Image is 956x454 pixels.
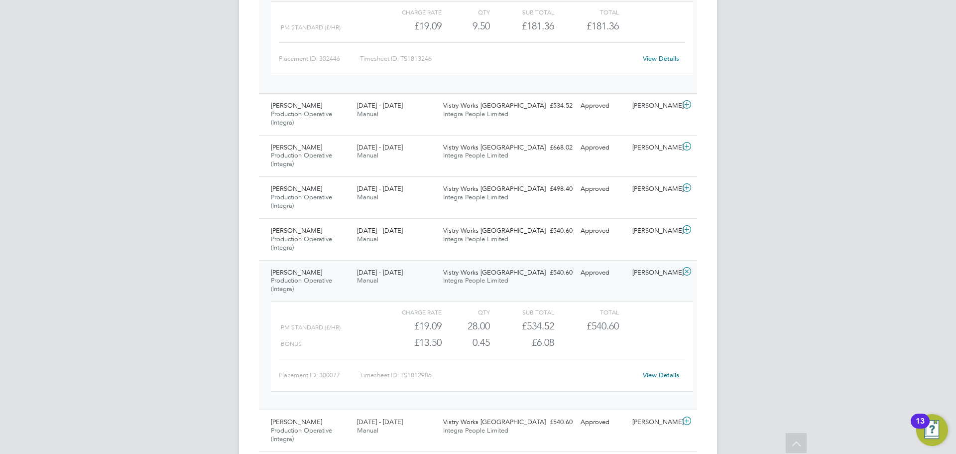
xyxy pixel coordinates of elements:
span: Integra People Limited [443,276,508,285]
div: £540.60 [525,414,577,431]
div: £498.40 [525,181,577,197]
span: [PERSON_NAME] [271,184,322,193]
span: [PERSON_NAME] [271,268,322,277]
span: Production Operative (Integra) [271,151,332,168]
div: Placement ID: 300077 [279,367,360,383]
span: Manual [357,110,378,118]
div: Total [554,306,618,318]
span: Manual [357,426,378,435]
span: Production Operative (Integra) [271,193,332,210]
div: Approved [577,181,628,197]
span: Production Operative (Integra) [271,426,332,443]
div: £181.36 [490,18,554,34]
div: £540.60 [525,265,577,281]
span: [DATE] - [DATE] [357,418,403,426]
span: Integra People Limited [443,193,508,201]
div: 0.45 [442,334,490,351]
div: [PERSON_NAME] [628,223,680,239]
span: Vistry Works [GEOGRAPHIC_DATA] [443,268,546,277]
div: £6.08 [490,334,554,351]
span: BONUS [281,340,302,347]
span: Vistry Works [GEOGRAPHIC_DATA] [443,226,546,235]
span: Manual [357,276,378,285]
div: Sub Total [490,306,554,318]
span: [DATE] - [DATE] [357,101,403,110]
span: Vistry Works [GEOGRAPHIC_DATA] [443,184,546,193]
div: Approved [577,98,628,114]
span: [DATE] - [DATE] [357,226,403,235]
div: £540.60 [525,223,577,239]
span: £540.60 [587,320,619,332]
span: Manual [357,235,378,243]
div: Approved [577,223,628,239]
div: Placement ID: 302446 [279,51,360,67]
span: Manual [357,193,378,201]
div: QTY [442,306,490,318]
div: Approved [577,414,628,431]
div: 9.50 [442,18,490,34]
div: Approved [577,140,628,156]
span: [DATE] - [DATE] [357,268,403,277]
span: PM Standard (£/HR) [281,24,341,31]
span: Manual [357,151,378,159]
a: View Details [643,54,679,63]
span: Vistry Works [GEOGRAPHIC_DATA] [443,418,546,426]
span: Production Operative (Integra) [271,235,332,252]
span: [DATE] - [DATE] [357,184,403,193]
div: [PERSON_NAME] [628,98,680,114]
button: Open Resource Center, 13 new notifications [916,414,948,446]
div: [PERSON_NAME] [628,414,680,431]
div: Timesheet ID: TS1813246 [360,51,636,67]
span: Integra People Limited [443,426,508,435]
div: £19.09 [377,18,442,34]
span: PM Standard (£/HR) [281,324,341,331]
div: Approved [577,265,628,281]
span: [PERSON_NAME] [271,101,322,110]
div: £534.52 [525,98,577,114]
span: Production Operative (Integra) [271,110,332,127]
div: £668.02 [525,140,577,156]
div: £19.09 [377,318,442,334]
span: [DATE] - [DATE] [357,143,403,151]
span: Production Operative (Integra) [271,276,332,293]
div: [PERSON_NAME] [628,265,680,281]
span: £181.36 [587,20,619,32]
div: 13 [916,421,925,434]
div: Charge rate [377,306,442,318]
a: View Details [643,371,679,379]
div: £13.50 [377,334,442,351]
span: Vistry Works [GEOGRAPHIC_DATA] [443,101,546,110]
span: Integra People Limited [443,235,508,243]
div: QTY [442,6,490,18]
span: Vistry Works [GEOGRAPHIC_DATA] [443,143,546,151]
span: [PERSON_NAME] [271,418,322,426]
div: £534.52 [490,318,554,334]
span: Integra People Limited [443,110,508,118]
div: Total [554,6,618,18]
div: Sub Total [490,6,554,18]
div: Charge rate [377,6,442,18]
span: [PERSON_NAME] [271,143,322,151]
span: [PERSON_NAME] [271,226,322,235]
span: Integra People Limited [443,151,508,159]
div: [PERSON_NAME] [628,140,680,156]
div: Timesheet ID: TS1812986 [360,367,636,383]
div: 28.00 [442,318,490,334]
div: [PERSON_NAME] [628,181,680,197]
